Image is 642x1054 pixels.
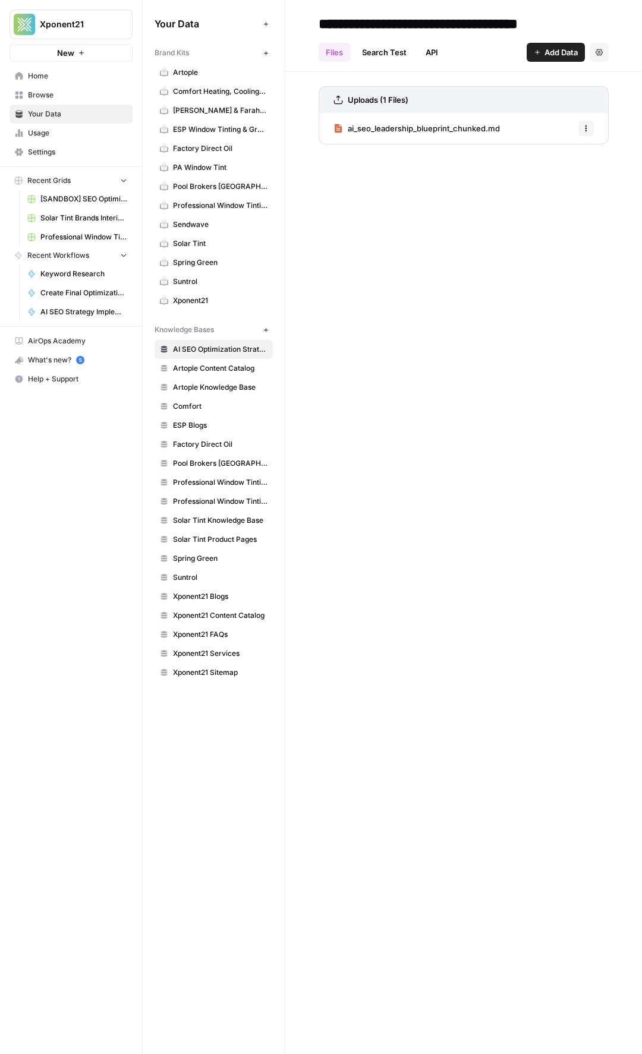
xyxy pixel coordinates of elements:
[40,269,127,279] span: Keyword Research
[155,454,273,473] a: Pool Brokers [GEOGRAPHIC_DATA]
[333,113,500,144] a: ai_seo_leadership_blueprint_chunked.md
[28,336,127,346] span: AirOps Academy
[348,94,408,106] h3: Uploads (1 Files)
[28,374,127,384] span: Help + Support
[28,109,127,119] span: Your Data
[173,276,267,287] span: Suntrol
[173,477,267,488] span: Professional Window Tinting Content Catalog
[28,147,127,157] span: Settings
[173,458,267,469] span: Pool Brokers [GEOGRAPHIC_DATA]
[22,228,133,247] a: Professional Window Tinting
[173,667,267,678] span: Xponent21 Sitemap
[173,295,267,306] span: Xponent21
[155,196,273,215] a: Professional Window Tinting
[173,363,267,374] span: Artople Content Catalog
[155,416,273,435] a: ESP Blogs
[40,232,127,242] span: Professional Window Tinting
[173,200,267,211] span: Professional Window Tinting
[27,175,71,186] span: Recent Grids
[155,139,273,158] a: Factory Direct Oil
[155,17,259,31] span: Your Data
[22,190,133,209] a: [SANDBOX] SEO Optimizations
[173,610,267,621] span: Xponent21 Content Catalog
[173,219,267,230] span: Sendwave
[28,128,127,138] span: Usage
[173,344,267,355] span: AI SEO Optimization Strategy Playbook
[10,351,132,369] div: What's new?
[155,378,273,397] a: Artople Knowledge Base
[22,209,133,228] a: Solar Tint Brands Interior Page Content
[155,253,273,272] a: Spring Green
[333,87,408,113] a: Uploads (1 Files)
[173,257,267,268] span: Spring Green
[155,291,273,310] a: Xponent21
[155,48,189,58] span: Brand Kits
[355,43,414,62] a: Search Test
[40,194,127,204] span: [SANDBOX] SEO Optimizations
[10,67,133,86] a: Home
[173,515,267,526] span: Solar Tint Knowledge Base
[173,143,267,154] span: Factory Direct Oil
[10,351,133,370] button: What's new? 5
[173,591,267,602] span: Xponent21 Blogs
[76,356,84,364] a: 5
[173,553,267,564] span: Spring Green
[173,420,267,431] span: ESP Blogs
[173,86,267,97] span: Comfort Heating, Cooling, Electrical & Plumbing
[173,534,267,545] span: Solar Tint Product Pages
[155,215,273,234] a: Sendwave
[155,492,273,511] a: Professional Window Tinting Sitemap
[155,63,273,82] a: Artople
[173,238,267,249] span: Solar Tint
[155,511,273,530] a: Solar Tint Knowledge Base
[22,302,133,321] a: AI SEO Strategy Implementation
[155,606,273,625] a: Xponent21 Content Catalog
[40,307,127,317] span: AI SEO Strategy Implementation
[78,357,81,363] text: 5
[14,14,35,35] img: Xponent21 Logo
[10,172,133,190] button: Recent Grids
[348,122,500,134] span: ai_seo_leadership_blueprint_chunked.md
[173,496,267,507] span: Professional Window Tinting Sitemap
[155,340,273,359] a: AI SEO Optimization Strategy Playbook
[155,82,273,101] a: Comfort Heating, Cooling, Electrical & Plumbing
[527,43,585,62] button: Add Data
[22,283,133,302] a: Create Final Optimizations Roadmap
[40,288,127,298] span: Create Final Optimizations Roadmap
[155,120,273,139] a: ESP Window Tinting & Graphics
[155,568,273,587] a: Suntrol
[10,143,133,162] a: Settings
[173,572,267,583] span: Suntrol
[155,625,273,644] a: Xponent21 FAQs
[155,234,273,253] a: Solar Tint
[22,264,133,283] a: Keyword Research
[10,124,133,143] a: Usage
[10,86,133,105] a: Browse
[28,90,127,100] span: Browse
[28,71,127,81] span: Home
[155,324,214,335] span: Knowledge Bases
[173,181,267,192] span: Pool Brokers [GEOGRAPHIC_DATA]
[10,10,133,39] button: Workspace: Xponent21
[155,397,273,416] a: Comfort
[155,435,273,454] a: Factory Direct Oil
[155,177,273,196] a: Pool Brokers [GEOGRAPHIC_DATA]
[155,473,273,492] a: Professional Window Tinting Content Catalog
[155,549,273,568] a: Spring Green
[40,18,112,30] span: Xponent21
[10,332,133,351] a: AirOps Academy
[10,105,133,124] a: Your Data
[155,158,273,177] a: PA Window Tint
[545,46,578,58] span: Add Data
[173,439,267,450] span: Factory Direct Oil
[155,530,273,549] a: Solar Tint Product Pages
[10,370,133,389] button: Help + Support
[27,250,89,261] span: Recent Workflows
[173,401,267,412] span: Comfort
[173,124,267,135] span: ESP Window Tinting & Graphics
[155,644,273,663] a: Xponent21 Services
[10,247,133,264] button: Recent Workflows
[155,663,273,682] a: Xponent21 Sitemap
[173,67,267,78] span: Artople
[40,213,127,223] span: Solar Tint Brands Interior Page Content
